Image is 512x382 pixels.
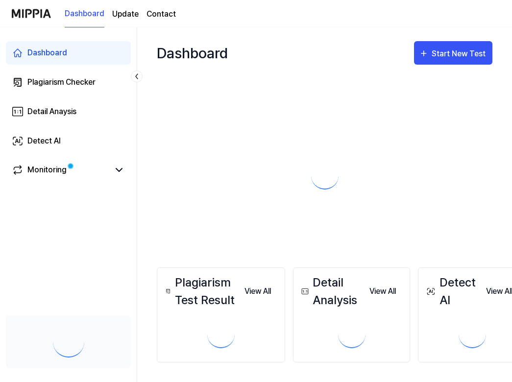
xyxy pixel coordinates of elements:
a: Monitoring [12,164,109,176]
div: Dashboard [157,37,228,69]
a: Detail Anaysis [6,100,131,123]
a: Dashboard [65,0,104,27]
div: Plagiarism Checker [27,76,96,88]
div: Detail Analysis [299,274,362,309]
a: View All [237,281,279,301]
a: Detect AI [6,129,131,153]
a: Contact [146,8,176,20]
div: Detect AI [424,274,478,309]
button: View All [237,282,279,301]
div: Detect AI [27,135,61,147]
div: Monitoring [27,164,67,176]
a: Update [112,8,139,20]
a: Plagiarism Checker [6,71,131,94]
button: Start New Test [414,41,492,65]
div: Start New Test [432,48,488,60]
div: Plagiarism Test Result [163,274,237,309]
a: View All [362,281,404,301]
a: Dashboard [6,41,131,65]
div: Dashboard [27,47,67,59]
button: View All [362,282,404,301]
div: Detail Anaysis [27,106,76,118]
